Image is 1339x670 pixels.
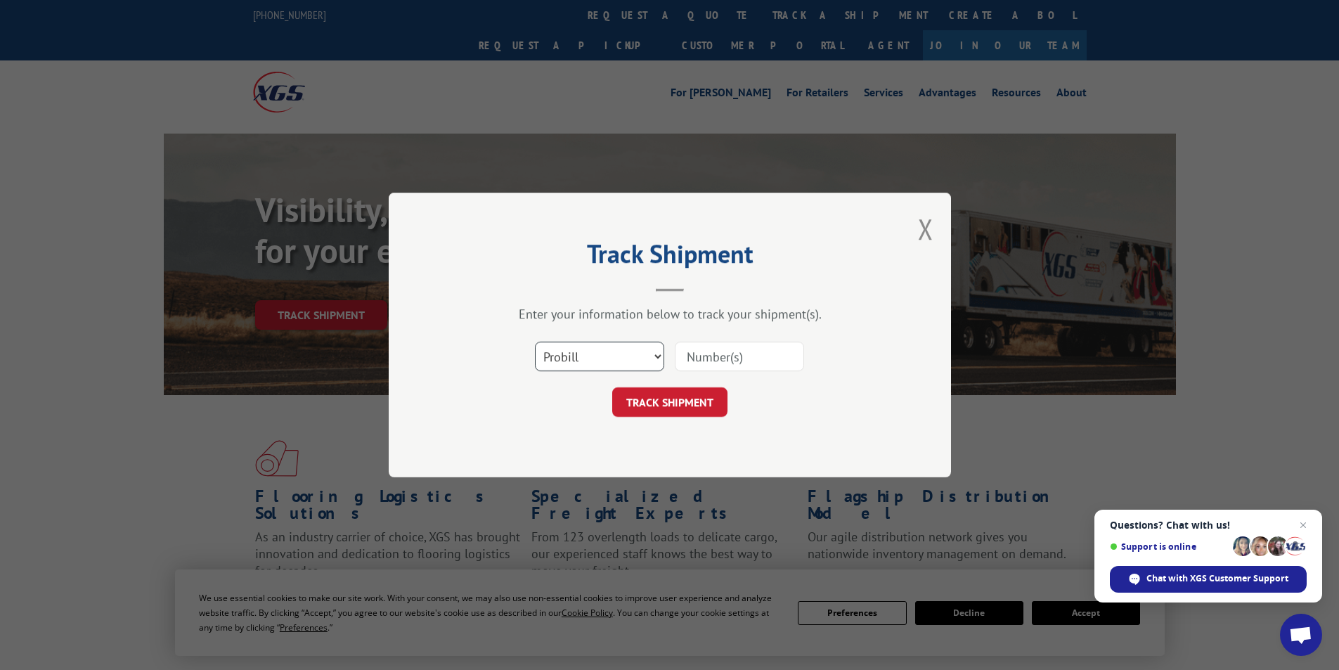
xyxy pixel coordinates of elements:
[459,306,881,322] div: Enter your information below to track your shipment(s).
[918,210,933,247] button: Close modal
[1110,541,1228,552] span: Support is online
[1110,566,1307,593] div: Chat with XGS Customer Support
[1110,520,1307,531] span: Questions? Chat with us!
[1146,572,1288,585] span: Chat with XGS Customer Support
[1295,517,1312,534] span: Close chat
[459,244,881,271] h2: Track Shipment
[675,342,804,371] input: Number(s)
[1280,614,1322,656] div: Open chat
[612,387,727,417] button: TRACK SHIPMENT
